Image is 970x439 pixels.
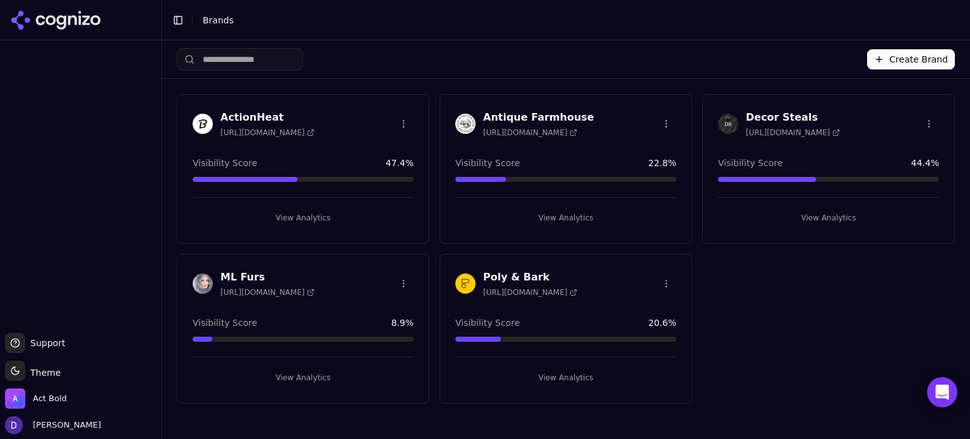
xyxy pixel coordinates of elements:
span: Visibility Score [455,157,520,169]
span: 47.4 % [386,157,414,169]
button: View Analytics [455,368,676,388]
button: View Analytics [455,208,676,228]
span: Visibility Score [455,316,520,329]
img: ActionHeat [193,114,213,134]
span: Visibility Score [193,316,257,329]
span: Visibility Score [718,157,782,169]
span: 44.4 % [911,157,939,169]
h3: Poly & Bark [483,270,577,285]
span: Brands [203,15,234,25]
span: [PERSON_NAME] [28,419,101,431]
span: Act Bold [33,393,67,404]
button: View Analytics [193,368,414,388]
span: [URL][DOMAIN_NAME] [746,128,840,138]
span: Theme [25,368,61,378]
img: Antique Farmhouse [455,114,476,134]
nav: breadcrumb [203,14,935,27]
span: [URL][DOMAIN_NAME] [483,128,577,138]
button: Open organization switcher [5,388,67,409]
h3: Antique Farmhouse [483,110,594,125]
span: [URL][DOMAIN_NAME] [220,128,314,138]
span: [URL][DOMAIN_NAME] [220,287,314,298]
button: Open user button [5,416,101,434]
img: Poly & Bark [455,274,476,294]
h3: ActionHeat [220,110,314,125]
h3: ML Furs [220,270,314,285]
div: Open Intercom Messenger [927,377,957,407]
button: Create Brand [867,49,955,69]
img: David White [5,416,23,434]
span: Support [25,337,65,349]
img: Decor Steals [718,114,738,134]
button: View Analytics [193,208,414,228]
h3: Decor Steals [746,110,840,125]
button: View Analytics [718,208,939,228]
span: 8.9 % [391,316,414,329]
span: 20.6 % [649,316,676,329]
img: Act Bold [5,388,25,409]
span: [URL][DOMAIN_NAME] [483,287,577,298]
span: Visibility Score [193,157,257,169]
img: ML Furs [193,274,213,294]
span: 22.8 % [649,157,676,169]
